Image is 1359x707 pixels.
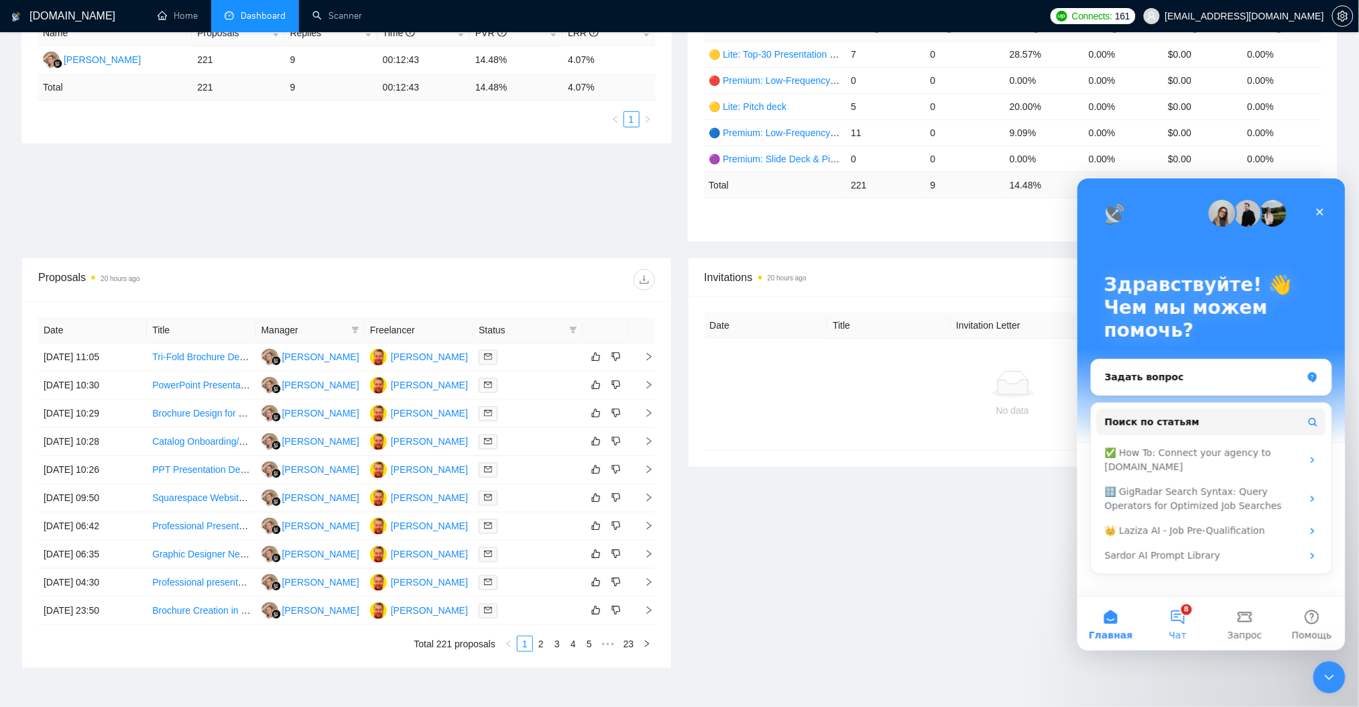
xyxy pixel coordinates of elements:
[351,326,359,334] span: filter
[624,111,640,127] li: 1
[1004,93,1083,119] td: 20.00%
[588,490,604,506] button: like
[370,435,468,446] a: JN[PERSON_NAME]
[517,636,533,652] li: 1
[27,307,225,335] div: 🔠 GigRadar Search Syntax: Query Operators for Optimized Job Searches
[608,433,624,449] button: dislike
[484,409,492,417] span: mail
[391,406,468,421] div: [PERSON_NAME]
[27,237,122,251] span: Поиск по статьям
[370,548,468,559] a: JN[PERSON_NAME]
[588,574,604,590] button: like
[591,605,601,616] span: like
[370,520,468,531] a: JN[PERSON_NAME]
[282,575,359,590] div: [PERSON_NAME]
[591,436,601,447] span: like
[582,637,597,651] a: 5
[563,74,655,101] td: 4.07 %
[282,349,359,364] div: [PERSON_NAME]
[391,575,468,590] div: [PERSON_NAME]
[152,408,313,419] a: Brochure Design for Dental Laboratory
[19,230,249,257] button: Поиск по статьям
[272,610,281,619] img: gigradar-bm.png
[1115,9,1130,23] span: 161
[565,636,581,652] li: 4
[591,521,601,531] span: like
[11,6,21,28] img: logo
[588,518,604,534] button: like
[290,25,362,40] span: Replies
[479,323,563,337] span: Status
[370,574,387,591] img: JN
[53,59,62,68] img: gigradar-bm.png
[644,115,652,123] span: right
[261,492,359,502] a: VZ[PERSON_NAME]
[715,403,1311,418] div: No data
[611,521,621,531] span: dislike
[484,550,492,558] span: mail
[549,636,565,652] li: 3
[365,317,473,343] th: Freelancer
[591,549,601,559] span: like
[611,492,621,503] span: dislike
[261,433,278,450] img: VZ
[150,452,185,461] span: Запрос
[261,323,346,337] span: Manager
[591,464,601,475] span: like
[282,490,359,505] div: [PERSON_NAME]
[619,636,639,652] li: 23
[484,522,492,530] span: mail
[38,269,347,290] div: Proposals
[261,520,359,531] a: VZ[PERSON_NAME]
[261,379,359,390] a: VZ[PERSON_NAME]
[1242,172,1321,198] td: 54.32 %
[588,405,604,421] button: like
[567,320,580,340] span: filter
[624,112,639,127] a: 1
[152,464,357,475] a: PPT Presentation Design for Executive Summary
[272,441,281,450] img: gigradar-bm.png
[589,28,599,37] span: info-circle
[1074,313,1197,339] th: Freelancer
[1077,178,1346,651] iframe: Intercom live chat
[152,436,421,447] a: Catalog Onboarding/Transformation for Mechanical Components
[611,380,621,390] span: dislike
[484,494,492,502] span: mail
[845,119,925,146] td: 11
[391,490,468,505] div: [PERSON_NAME]
[1163,67,1242,93] td: $0.00
[192,20,284,46] th: Proposals
[709,49,872,60] a: 🟡 Lite: Top-30 Presentation Keywords
[272,356,281,366] img: gigradar-bm.png
[588,377,604,393] button: like
[611,577,621,588] span: dislike
[19,365,249,390] div: Sardor AI Prompt Library
[261,490,278,506] img: VZ
[640,111,656,127] button: right
[147,343,255,372] td: Tri-Fold Brochure Design
[640,111,656,127] li: Next Page
[152,549,406,559] a: Graphic Designer Needed for Wholesale Furniture Catalogue
[925,93,1004,119] td: 0
[256,317,365,343] th: Manager
[215,452,255,461] span: Помощь
[634,274,654,285] span: download
[152,521,457,531] a: Professional Presentation Deck Design for Downtown Development Pitch
[634,380,654,390] span: right
[282,406,359,421] div: [PERSON_NAME]
[43,54,141,64] a: VZ[PERSON_NAME]
[377,74,470,101] td: 00:12:43
[1163,41,1242,67] td: $0.00
[272,582,281,591] img: gigradar-bm.png
[608,546,624,562] button: dislike
[391,349,468,364] div: [PERSON_NAME]
[563,46,655,74] td: 4.07%
[67,419,134,472] button: Чат
[931,23,955,34] span: Re
[470,74,563,101] td: 14.48 %
[925,119,1004,146] td: 0
[484,578,492,586] span: mail
[27,118,241,164] p: Чем мы можем помочь?
[19,262,249,301] div: ✅ How To: Connect your agency to [DOMAIN_NAME]
[261,407,359,418] a: VZ[PERSON_NAME]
